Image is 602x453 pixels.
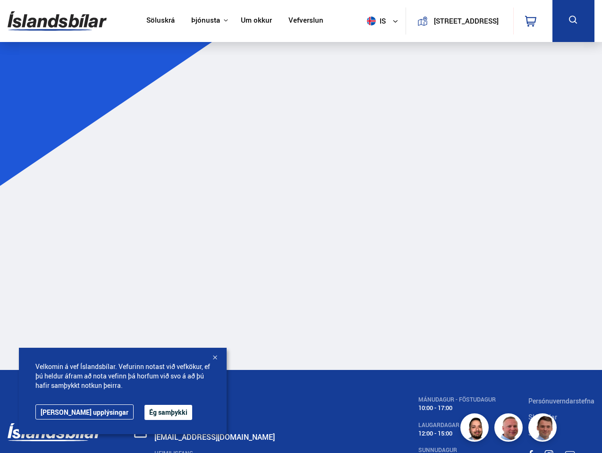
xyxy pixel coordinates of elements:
img: svg+xml;base64,PHN2ZyB4bWxucz0iaHR0cDovL3d3dy53My5vcmcvMjAwMC9zdmciIHdpZHRoPSI1MTIiIGhlaWdodD0iNT... [367,17,376,25]
div: LAUGARDAGAR [418,422,496,428]
div: MÁNUDAGUR - FÖSTUDAGUR [418,396,496,403]
a: Skilmalar [528,412,557,421]
a: [EMAIL_ADDRESS][DOMAIN_NAME] [154,432,275,442]
a: [STREET_ADDRESS] [411,8,508,34]
div: 10:00 - 17:00 [418,404,496,411]
img: nhp88E3Fdnt1Opn2.png [462,415,490,443]
span: is [363,17,387,25]
button: Opna LiveChat spjallviðmót [8,4,36,32]
span: Velkomin á vef Íslandsbílar. Vefurinn notast við vefkökur, ef þú heldur áfram að nota vefinn þá h... [35,362,210,390]
div: 12:00 - 15:00 [418,430,496,437]
button: Ég samþykki [144,405,192,420]
img: G0Ugv5HjCgRt.svg [8,6,107,36]
a: Persónuverndarstefna [528,396,594,405]
button: Þjónusta [191,16,220,25]
div: SENDA SKILABOÐ [154,423,385,430]
img: siFngHWaQ9KaOqBr.png [496,415,524,443]
img: FbJEzSuNWCJXmdc-.webp [530,415,558,443]
button: is [363,7,406,35]
a: Söluskrá [146,16,175,26]
div: SÍMI [154,396,385,403]
button: [STREET_ADDRESS] [432,17,501,25]
a: [PERSON_NAME] upplýsingar [35,404,134,419]
a: Um okkur [241,16,272,26]
a: Vefverslun [288,16,323,26]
